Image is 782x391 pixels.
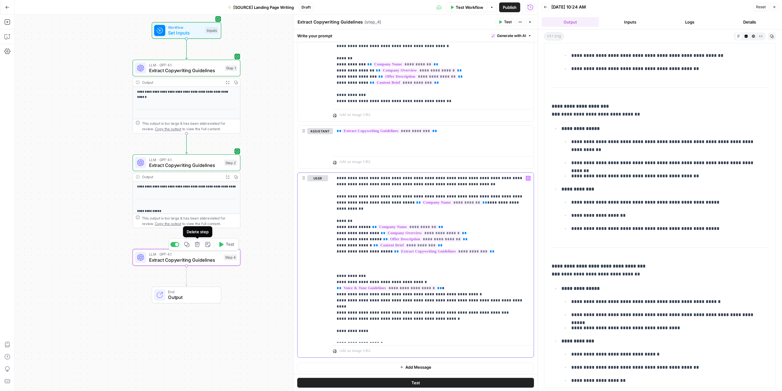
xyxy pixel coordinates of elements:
textarea: Extract Copywriting Guidelines [298,19,363,25]
g: Edge from step_1 to step_2 [185,133,188,154]
g: Edge from step_4 to end [185,265,188,286]
button: Add Message [297,363,534,372]
span: Generate with AI [497,33,526,39]
div: Inputs [205,27,218,33]
span: Test [411,379,420,385]
button: Details [721,17,778,27]
button: user [307,175,328,181]
span: Set Inputs [168,29,203,36]
div: LLM · GPT-4.1Extract Copywriting GuidelinesStep 4Test [133,249,240,266]
div: assistant [298,126,328,168]
span: Draft [301,5,311,10]
span: Copy the output [155,222,181,226]
div: Output [142,174,221,180]
span: Test [504,19,512,25]
span: Extract Copywriting Guidelines [149,162,221,169]
span: Reset [756,4,766,10]
div: This output is too large & has been abbreviated for review. to view the full content. [142,120,237,131]
div: Write your prompt [294,29,538,42]
span: End [168,289,215,294]
div: Step 2 [224,160,237,166]
button: Test [297,378,534,387]
button: Test Workflow [446,2,487,12]
span: LLM · GPT-4.1 [149,157,221,162]
span: Copy the output [155,127,181,131]
span: ( step_4 ) [364,19,381,25]
button: Test [215,240,237,249]
span: LLM · GPT-4.1 [149,62,222,68]
div: This output is too large & has been abbreviated for review. to view the full content. [142,215,237,226]
span: LLM · GPT-4.1 [149,252,221,257]
div: Step 1 [225,65,237,71]
span: Test Workflow [456,4,483,10]
span: Test [226,242,234,248]
div: WorkflowSet InputsInputs [133,22,240,39]
button: Test [496,18,514,26]
button: Output [542,17,599,27]
div: Step 4 [224,254,237,260]
span: Publish [503,4,517,10]
div: EndOutput [133,287,240,304]
button: [SOURCE] Landing Page Writing [224,2,298,12]
span: string [544,32,564,40]
span: Extract Copywriting Guidelines [149,67,222,74]
span: Output [168,294,215,301]
button: Generate with AI [489,32,534,40]
span: Extract Copywriting Guidelines [149,256,221,263]
div: user [298,173,328,357]
div: Delete step [187,229,209,235]
span: Add Message [405,364,431,370]
button: Reset [753,3,769,11]
button: Inputs [601,17,659,27]
button: assistant [307,128,333,134]
span: Workflow [168,24,203,30]
g: Edge from start to step_1 [185,39,188,59]
div: Output [142,79,221,85]
span: [SOURCE] Landing Page Writing [233,4,294,10]
button: Publish [499,2,520,12]
button: Logs [661,17,719,27]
